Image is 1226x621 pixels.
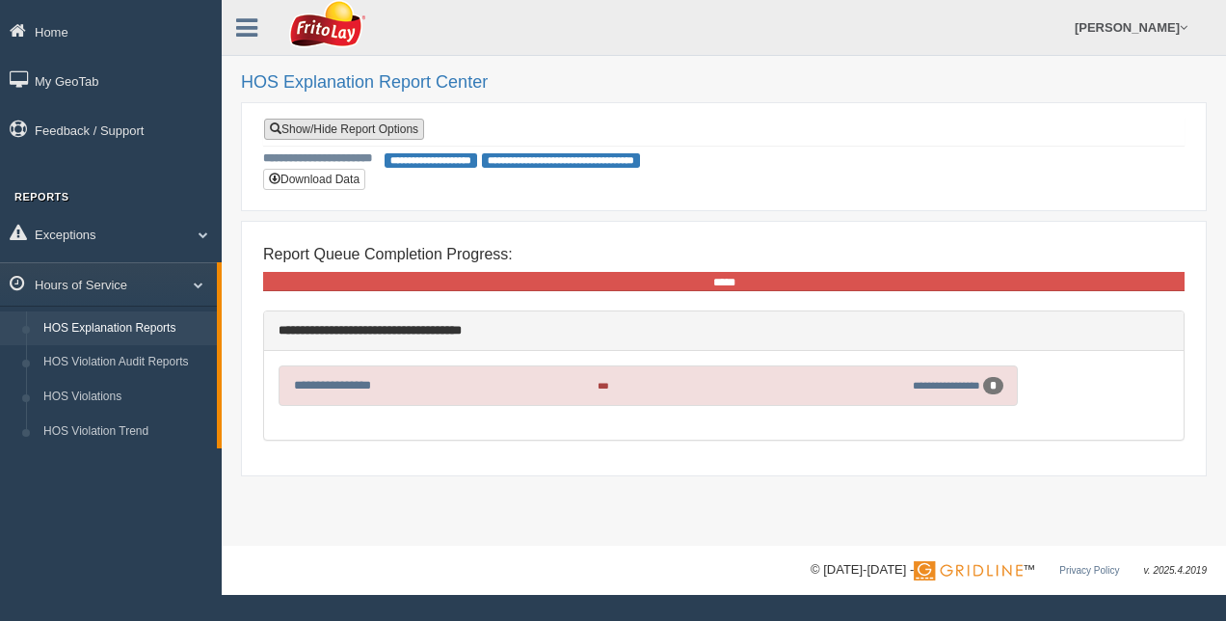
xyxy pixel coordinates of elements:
a: Privacy Policy [1059,565,1119,576]
button: Download Data [263,169,365,190]
a: HOS Violations [35,380,217,415]
a: HOS Violation Audit Reports [35,345,217,380]
span: v. 2025.4.2019 [1144,565,1207,576]
h2: HOS Explanation Report Center [241,73,1207,93]
a: HOS Explanation Reports [35,311,217,346]
div: © [DATE]-[DATE] - ™ [811,560,1207,580]
h4: Report Queue Completion Progress: [263,246,1185,263]
a: Show/Hide Report Options [264,119,424,140]
img: Gridline [914,561,1023,580]
a: HOS Violation Trend [35,415,217,449]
